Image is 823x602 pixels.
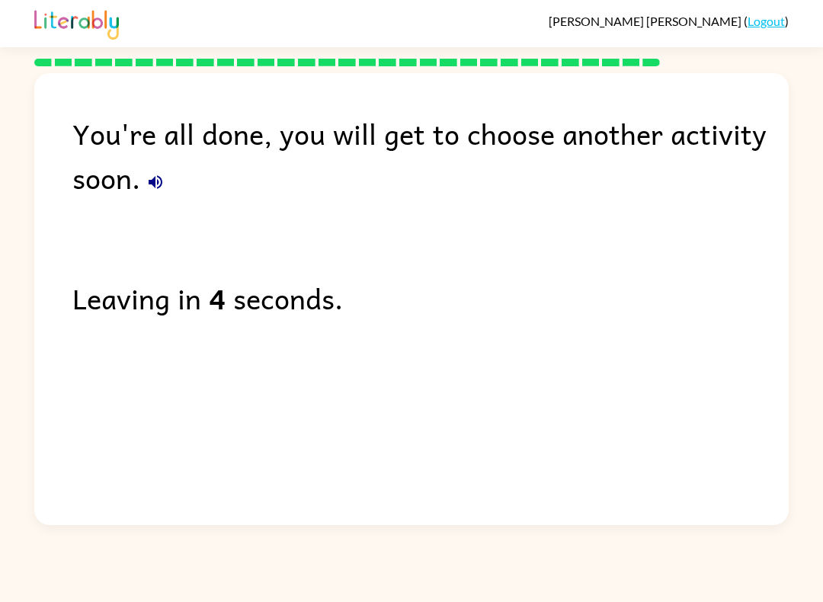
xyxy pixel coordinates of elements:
div: Leaving in seconds. [72,276,789,320]
div: You're all done, you will get to choose another activity soon. [72,111,789,200]
b: 4 [209,276,226,320]
div: ( ) [549,14,789,28]
img: Literably [34,6,119,40]
a: Logout [748,14,785,28]
span: [PERSON_NAME] [PERSON_NAME] [549,14,744,28]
